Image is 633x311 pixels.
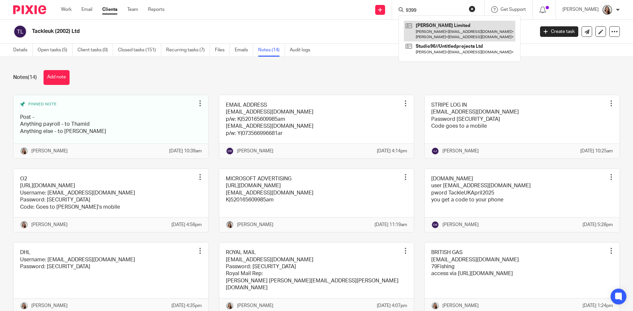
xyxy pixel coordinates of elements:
a: Create task [540,26,578,37]
p: [DATE] 1:24pm [583,302,613,309]
p: [DATE] 4:35pm [171,302,202,309]
a: Reports [148,6,165,13]
img: Profile.png [431,302,439,310]
a: Open tasks (5) [38,44,73,57]
a: Files [215,44,230,57]
img: Profile.png [602,5,613,15]
p: [DATE] 10:39am [169,148,202,154]
img: svg%3E [13,25,27,39]
p: [PERSON_NAME] [442,302,479,309]
p: [PERSON_NAME] [237,221,273,228]
a: Notes (14) [258,44,285,57]
a: Details [13,44,33,57]
p: [PERSON_NAME] [31,148,68,154]
div: Pinned note [20,102,195,109]
a: Client tasks (0) [77,44,113,57]
h2: Tackleuk (2002) Ltd [32,28,431,35]
a: Clients [102,6,117,13]
span: Get Support [500,7,526,12]
img: Profile.png [226,302,234,310]
button: Add note [44,70,70,85]
p: [PERSON_NAME] [442,148,479,154]
p: [PERSON_NAME] [31,302,68,309]
img: Profile.png [20,221,28,229]
p: [PERSON_NAME] [442,221,479,228]
img: Profile.png [226,221,234,229]
p: [DATE] 10:25am [580,148,613,154]
a: Team [127,6,138,13]
p: [DATE] 4:14pm [377,148,407,154]
img: Profile.png [20,302,28,310]
img: Profile.png [20,147,28,155]
a: Closed tasks (151) [118,44,161,57]
img: Pixie [13,5,46,14]
img: svg%3E [431,221,439,229]
a: Work [61,6,72,13]
a: Audit logs [290,44,315,57]
button: Clear [469,6,475,12]
p: [DATE] 4:56pm [171,221,202,228]
img: svg%3E [226,147,234,155]
p: [DATE] 11:19am [375,221,407,228]
p: [DATE] 5:28pm [583,221,613,228]
a: Emails [235,44,253,57]
h1: Notes [13,74,37,81]
img: svg%3E [431,147,439,155]
p: [PERSON_NAME] [237,148,273,154]
span: (14) [28,75,37,80]
p: [DATE] 4:07pm [377,302,407,309]
a: Recurring tasks (7) [166,44,210,57]
a: Email [81,6,92,13]
p: [PERSON_NAME] [562,6,599,13]
input: Search [405,8,465,14]
p: [PERSON_NAME] [237,302,273,309]
p: [PERSON_NAME] [31,221,68,228]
